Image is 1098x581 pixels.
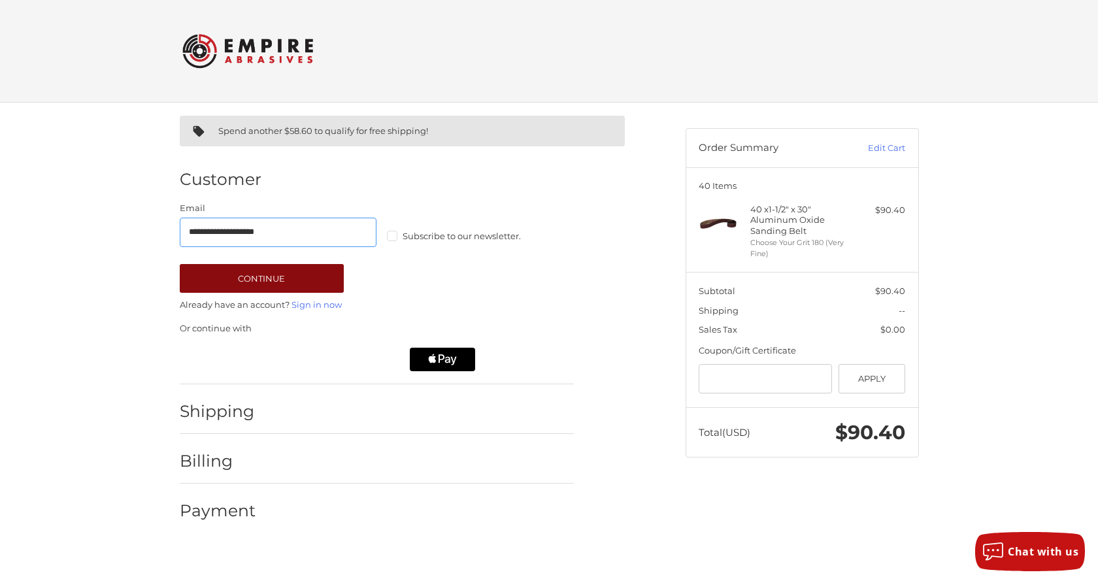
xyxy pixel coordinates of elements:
span: $0.00 [880,324,905,335]
button: Apply [839,364,906,393]
span: Total (USD) [699,426,750,439]
span: Subtotal [699,286,735,296]
h2: Shipping [180,401,256,422]
li: Choose Your Grit 180 (Very Fine) [750,237,850,259]
span: $90.40 [835,420,905,444]
h3: 40 Items [699,180,905,191]
button: Continue [180,264,344,293]
p: Or continue with [180,322,574,335]
span: Shipping [699,305,739,316]
h4: 40 x 1-1/2" x 30" Aluminum Oxide Sanding Belt [750,204,850,236]
h2: Billing [180,451,256,471]
h2: Customer [180,169,261,190]
iframe: PayPal-paylater [293,348,397,371]
h3: Order Summary [699,142,839,155]
a: Edit Cart [839,142,905,155]
input: Gift Certificate or Coupon Code [699,364,832,393]
h2: Payment [180,501,256,521]
span: Subscribe to our newsletter. [403,231,521,241]
label: Email [180,202,377,215]
a: Sign in now [291,299,342,310]
img: Empire Abrasives [182,25,313,76]
span: Spend another $58.60 to qualify for free shipping! [218,125,428,136]
div: $90.40 [854,204,905,217]
span: Chat with us [1008,544,1078,559]
button: Chat with us [975,532,1085,571]
span: Sales Tax [699,324,737,335]
div: Coupon/Gift Certificate [699,344,905,357]
span: $90.40 [875,286,905,296]
span: -- [899,305,905,316]
p: Already have an account? [180,299,574,312]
